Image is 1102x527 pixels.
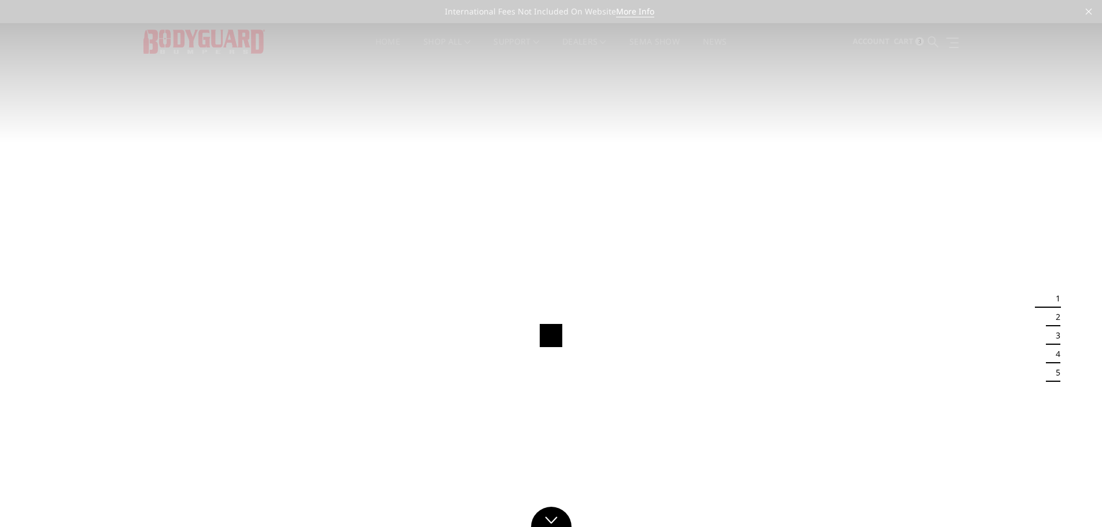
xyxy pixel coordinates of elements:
[1049,363,1060,382] button: 5 of 5
[493,38,539,60] a: Support
[562,38,606,60] a: Dealers
[629,38,680,60] a: SEMA Show
[853,36,890,46] span: Account
[703,38,727,60] a: News
[894,36,913,46] span: Cart
[143,30,265,53] img: BODYGUARD BUMPERS
[1049,345,1060,363] button: 4 of 5
[423,38,470,60] a: shop all
[915,37,924,46] span: 3
[1049,289,1060,308] button: 1 of 5
[1049,308,1060,326] button: 2 of 5
[894,26,924,57] a: Cart 3
[616,6,654,17] a: More Info
[531,507,572,527] a: Click to Down
[375,38,400,60] a: Home
[853,26,890,57] a: Account
[1049,326,1060,345] button: 3 of 5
